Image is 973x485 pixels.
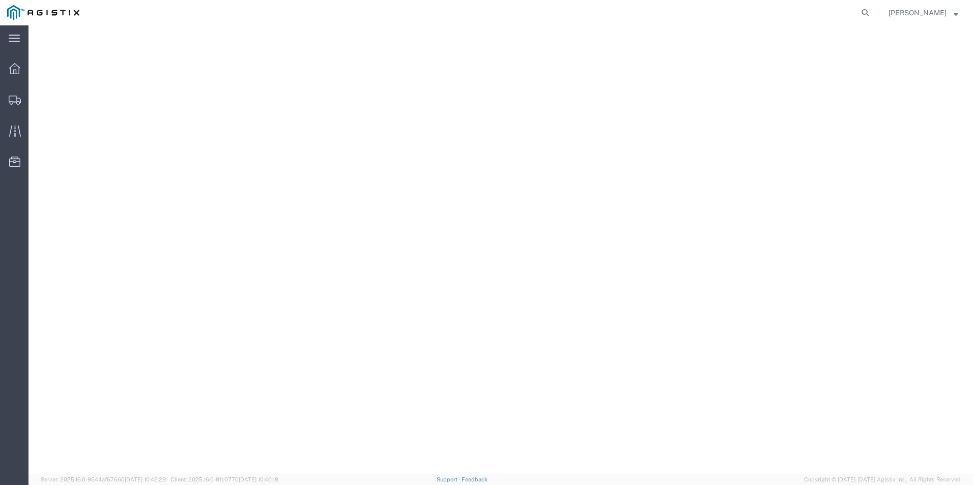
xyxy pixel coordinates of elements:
span: Server: 2025.16.0-9544af67660 [41,476,166,482]
iframe: FS Legacy Container [28,25,973,474]
button: [PERSON_NAME] [888,7,959,19]
span: Copyright © [DATE]-[DATE] Agistix Inc., All Rights Reserved [804,475,961,484]
a: Support [437,476,462,482]
span: Client: 2025.16.0-8fc0770 [170,476,278,482]
span: Corey Keys [889,7,947,18]
img: logo [7,5,79,20]
span: [DATE] 10:40:19 [239,476,278,482]
a: Feedback [462,476,488,482]
span: [DATE] 10:42:29 [125,476,166,482]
